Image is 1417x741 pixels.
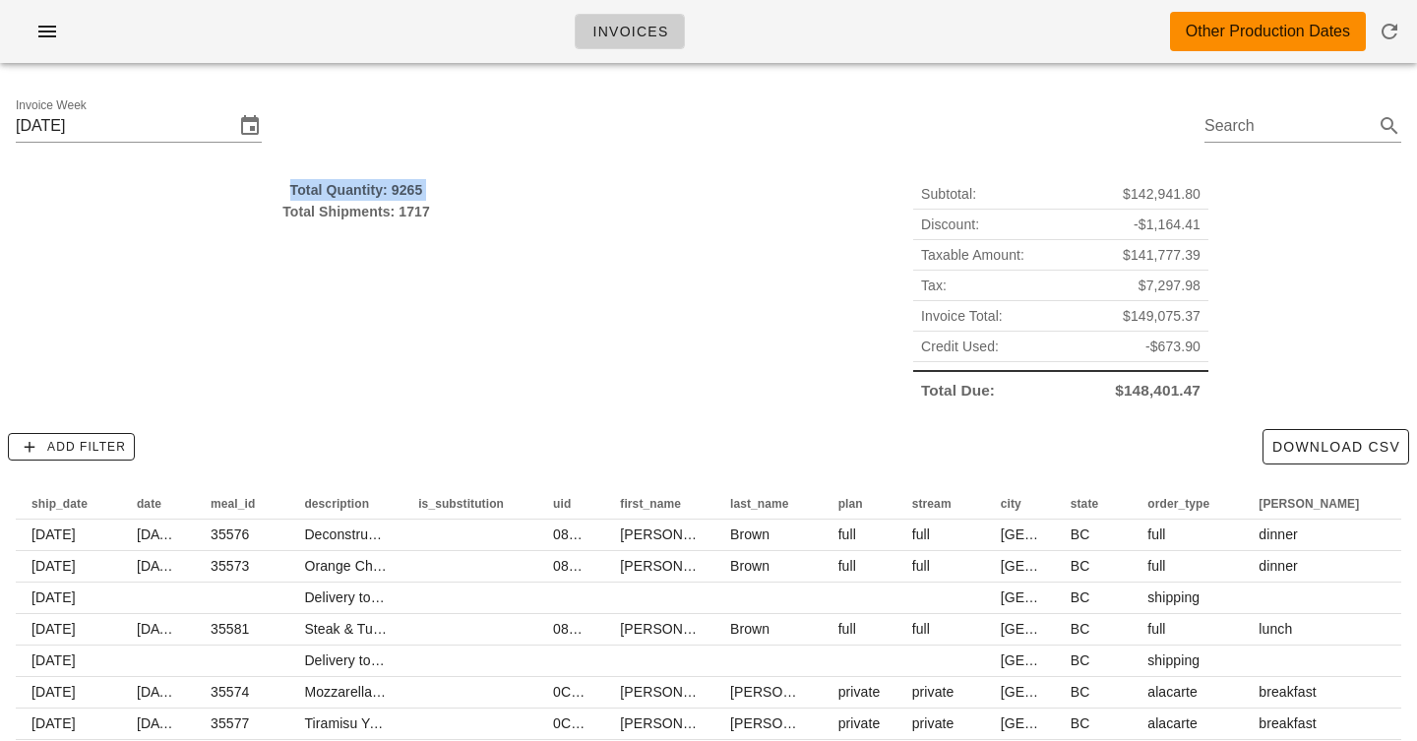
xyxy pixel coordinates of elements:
span: [GEOGRAPHIC_DATA] [1001,715,1145,731]
span: [GEOGRAPHIC_DATA] [1001,684,1145,700]
span: first_name [620,497,681,511]
th: first_name: Not sorted. Activate to sort ascending. [604,488,714,520]
div: Other Production Dates [1186,20,1350,43]
span: 35573 [211,558,249,574]
span: Tax: [921,275,947,296]
span: [DATE] [137,526,181,542]
span: private [838,715,881,731]
span: [PERSON_NAME] [1259,497,1359,511]
th: plan: Not sorted. Activate to sort ascending. [823,488,896,520]
span: Invoices [591,24,668,39]
span: date [137,497,161,511]
span: Delivery to [GEOGRAPHIC_DATA] (V5N 1R4) [304,589,589,605]
th: uid: Not sorted. Activate to sort ascending. [537,488,604,520]
span: full [1147,621,1165,637]
th: description: Not sorted. Activate to sort ascending. [288,488,402,520]
span: Total Due: [921,380,995,401]
span: private [912,715,955,731]
button: Download CSV [1263,429,1409,464]
span: Invoice Total: [921,305,1003,327]
span: BC [1071,621,1090,637]
span: [GEOGRAPHIC_DATA] [1001,558,1145,574]
span: BC [1071,652,1090,668]
span: [DATE] [137,715,181,731]
span: is_substitution [418,497,504,511]
span: alacarte [1147,715,1198,731]
span: Download CSV [1271,439,1400,455]
span: Brown [730,558,770,574]
span: [DATE] [137,558,181,574]
span: BC [1071,558,1090,574]
span: [DATE] [31,558,76,574]
span: [PERSON_NAME] [620,526,734,542]
th: last_name: Not sorted. Activate to sort ascending. [714,488,823,520]
span: breakfast [1259,715,1317,731]
span: [PERSON_NAME] [620,621,734,637]
th: meal_id: Not sorted. Activate to sort ascending. [195,488,288,520]
span: $148,401.47 [1115,380,1201,401]
span: full [912,526,930,542]
span: [GEOGRAPHIC_DATA] [1001,526,1145,542]
span: plan [838,497,863,511]
span: shipping [1147,589,1200,605]
span: Mozzarella & [PERSON_NAME] Frittata [304,684,551,700]
span: lunch [1259,621,1292,637]
span: Tiramisu Yogurt Parfait [304,715,445,731]
span: uid [553,497,571,511]
span: alacarte [1147,684,1198,700]
span: state [1071,497,1099,511]
span: city [1001,497,1021,511]
span: BC [1071,526,1090,542]
span: 08HtNpkyZMdaNfog0j35Lis5a8L2 [553,558,763,574]
span: [PERSON_NAME] [730,684,844,700]
th: order_type: Not sorted. Activate to sort ascending. [1132,488,1243,520]
span: Brown [730,621,770,637]
span: $142,941.80 [1123,183,1201,205]
span: [DATE] [137,621,181,637]
span: ship_date [31,497,88,511]
span: 35577 [211,715,249,731]
span: BC [1071,684,1090,700]
label: Invoice Week [16,98,87,113]
th: is_substitution: Not sorted. Activate to sort ascending. [402,488,537,520]
span: $141,777.39 [1123,244,1201,266]
span: full [1147,558,1165,574]
span: [DATE] [31,652,76,668]
a: Invoices [575,14,685,49]
span: full [1147,526,1165,542]
span: BC [1071,589,1090,605]
th: tod: Not sorted. Activate to sort ascending. [1243,488,1392,520]
th: ship_date: Not sorted. Activate to sort ascending. [16,488,121,520]
span: Credit Used: [921,336,999,357]
span: dinner [1259,558,1298,574]
span: Brown [730,526,770,542]
div: Total Quantity: 9265 [16,179,697,201]
span: [GEOGRAPHIC_DATA] [1001,652,1145,668]
span: shipping [1147,652,1200,668]
span: full [838,558,856,574]
span: 0CPbjXnbm9gzHBT5WGOR4twSxIg1 [553,684,788,700]
span: full [912,621,930,637]
span: 35581 [211,621,249,637]
span: Add Filter [17,438,126,456]
span: Taxable Amount: [921,244,1024,266]
span: [DATE] [31,526,76,542]
span: breakfast [1259,684,1317,700]
span: [DATE] [31,589,76,605]
span: [PERSON_NAME] [620,684,734,700]
span: Delivery to [GEOGRAPHIC_DATA] (V5N 1R4) [304,652,589,668]
span: $7,297.98 [1139,275,1201,296]
span: Orange Chicken with Rice Pilaf [304,558,497,574]
span: 35576 [211,526,249,542]
span: stream [912,497,952,511]
span: Discount: [921,214,979,235]
span: -$673.90 [1145,336,1201,357]
span: private [838,684,881,700]
span: [DATE] [137,684,181,700]
span: [GEOGRAPHIC_DATA] [1001,589,1145,605]
span: [DATE] [31,684,76,700]
span: 08HtNpkyZMdaNfog0j35Lis5a8L2 [553,621,763,637]
th: city: Not sorted. Activate to sort ascending. [985,488,1055,520]
span: private [912,684,955,700]
span: full [838,526,856,542]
